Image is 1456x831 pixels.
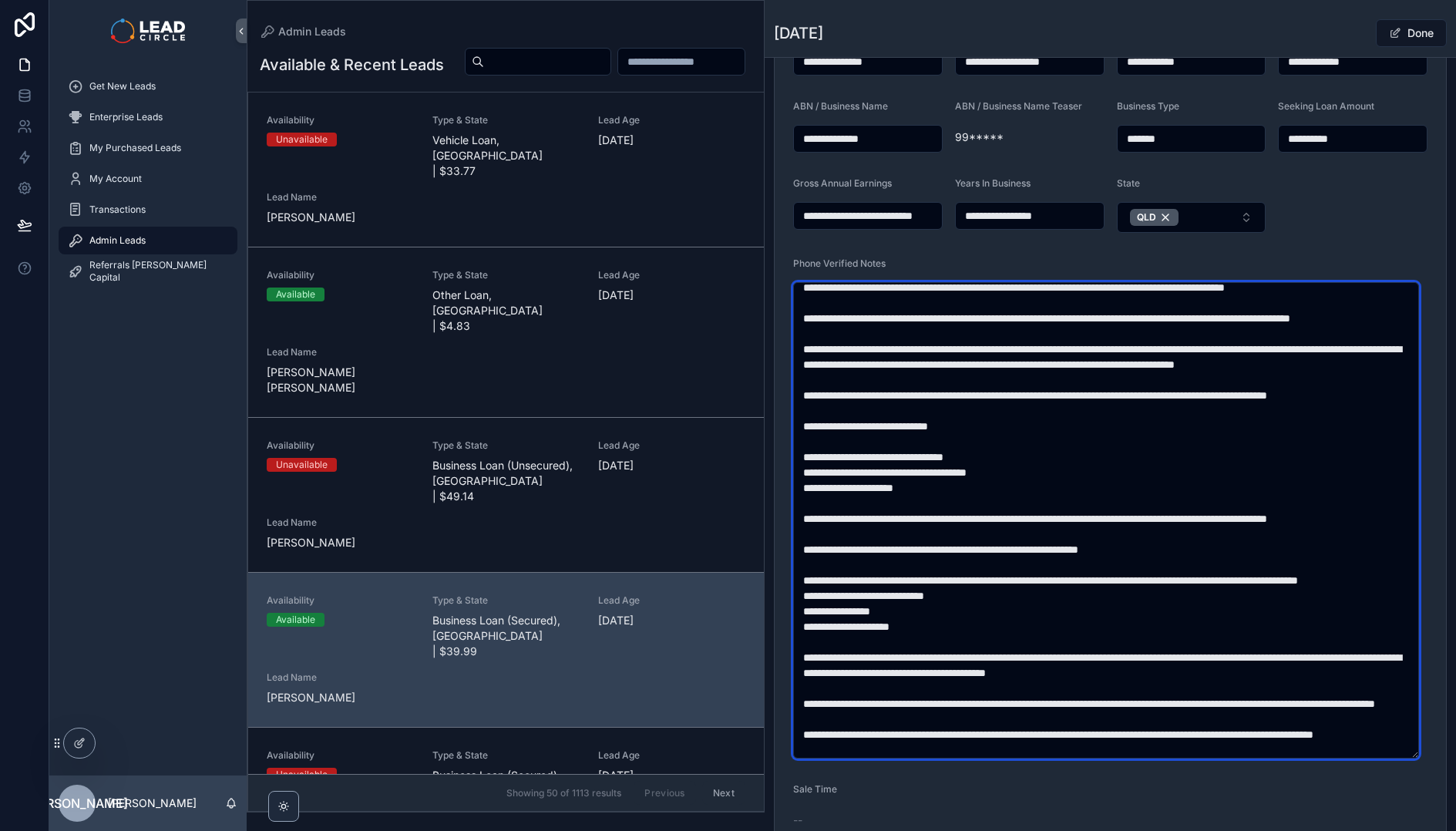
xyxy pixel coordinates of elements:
span: Referrals [PERSON_NAME] Capital [89,259,222,284]
span: Showing 50 of 1113 results [506,787,621,799]
span: Other Loan, [GEOGRAPHIC_DATA] | $4.83 [432,288,580,334]
a: Referrals [PERSON_NAME] Capital [59,257,237,285]
span: Business Type [1117,100,1179,112]
span: Lead Age [598,114,745,126]
div: Unavailable [276,458,328,472]
span: Vehicle Loan, [GEOGRAPHIC_DATA] | $33.77 [432,133,580,179]
span: State [1117,177,1140,189]
span: QLD [1137,211,1156,224]
a: Transactions [59,196,237,224]
a: Admin Leads [260,24,346,39]
a: My Purchased Leads [59,134,237,162]
span: [DATE] [598,133,745,148]
div: Available [276,613,315,627]
span: [DATE] [598,613,745,628]
span: Admin Leads [89,234,146,247]
span: Phone Verified Notes [793,257,886,269]
a: Get New Leads [59,72,237,100]
span: Business Loan (Unsecured), [GEOGRAPHIC_DATA] | $49.14 [432,458,580,504]
span: [DATE] [598,768,745,783]
h1: Available & Recent Leads [260,54,444,76]
span: [PERSON_NAME] [26,794,128,812]
button: Done [1376,19,1447,47]
span: Lead Age [598,594,745,607]
span: Availability [267,439,414,452]
span: Lead Name [267,191,414,204]
a: AvailabilityUnavailableType & StateVehicle Loan, [GEOGRAPHIC_DATA] | $33.77Lead Age[DATE]Lead Nam... [248,93,764,247]
span: Availability [267,114,414,126]
span: [PERSON_NAME] [267,690,414,705]
a: My Account [59,165,237,193]
a: Enterprise Leads [59,103,237,131]
span: Availability [267,749,414,762]
span: Transactions [89,204,146,216]
span: Business Loan (Secured), [GEOGRAPHIC_DATA] | $235.01 [432,768,580,814]
button: Next [702,781,745,805]
span: Type & State [432,439,580,452]
div: Unavailable [276,133,328,146]
span: Type & State [432,594,580,607]
span: Business Loan (Secured), [GEOGRAPHIC_DATA] | $39.99 [432,613,580,659]
a: AvailabilityAvailableType & StateBusiness Loan (Secured), [GEOGRAPHIC_DATA] | $39.99Lead Age[DATE... [248,572,764,727]
button: Select Button [1117,202,1266,233]
a: AvailabilityUnavailableType & StateBusiness Loan (Unsecured), [GEOGRAPHIC_DATA] | $49.14Lead Age[... [248,417,764,572]
span: Get New Leads [89,80,156,93]
span: Lead Age [598,749,745,762]
span: Admin Leads [278,24,346,39]
span: Type & State [432,749,580,762]
span: [DATE] [598,458,745,473]
span: [PERSON_NAME] [267,535,414,550]
span: Lead Name [267,671,414,684]
span: ABN / Business Name [793,100,888,112]
span: Type & State [432,269,580,281]
span: Availability [267,269,414,281]
span: Lead Age [598,269,745,281]
span: My Account [89,173,142,185]
span: Years In Business [955,177,1031,189]
button: Unselect 9 [1130,209,1179,226]
span: -- [793,812,802,828]
h1: [DATE] [774,22,823,44]
img: App logo [111,19,184,43]
span: Sale Time [793,783,837,795]
div: Available [276,288,315,301]
span: Availability [267,594,414,607]
span: [DATE] [598,288,745,303]
div: scrollable content [49,62,247,305]
span: Seeking Loan Amount [1278,100,1374,112]
a: Admin Leads [59,227,237,254]
p: [PERSON_NAME] [108,796,197,811]
span: [PERSON_NAME] [267,210,414,225]
span: Lead Name [267,346,414,358]
span: [PERSON_NAME] [PERSON_NAME] [267,365,414,395]
div: Unavailable [276,768,328,782]
span: Lead Age [598,439,745,452]
span: ABN / Business Name Teaser [955,100,1082,112]
span: My Purchased Leads [89,142,181,154]
span: Lead Name [267,516,414,529]
span: Type & State [432,114,580,126]
span: Enterprise Leads [89,111,163,123]
span: Gross Annual Earnings [793,177,892,189]
a: AvailabilityAvailableType & StateOther Loan, [GEOGRAPHIC_DATA] | $4.83Lead Age[DATE]Lead Name[PER... [248,247,764,417]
